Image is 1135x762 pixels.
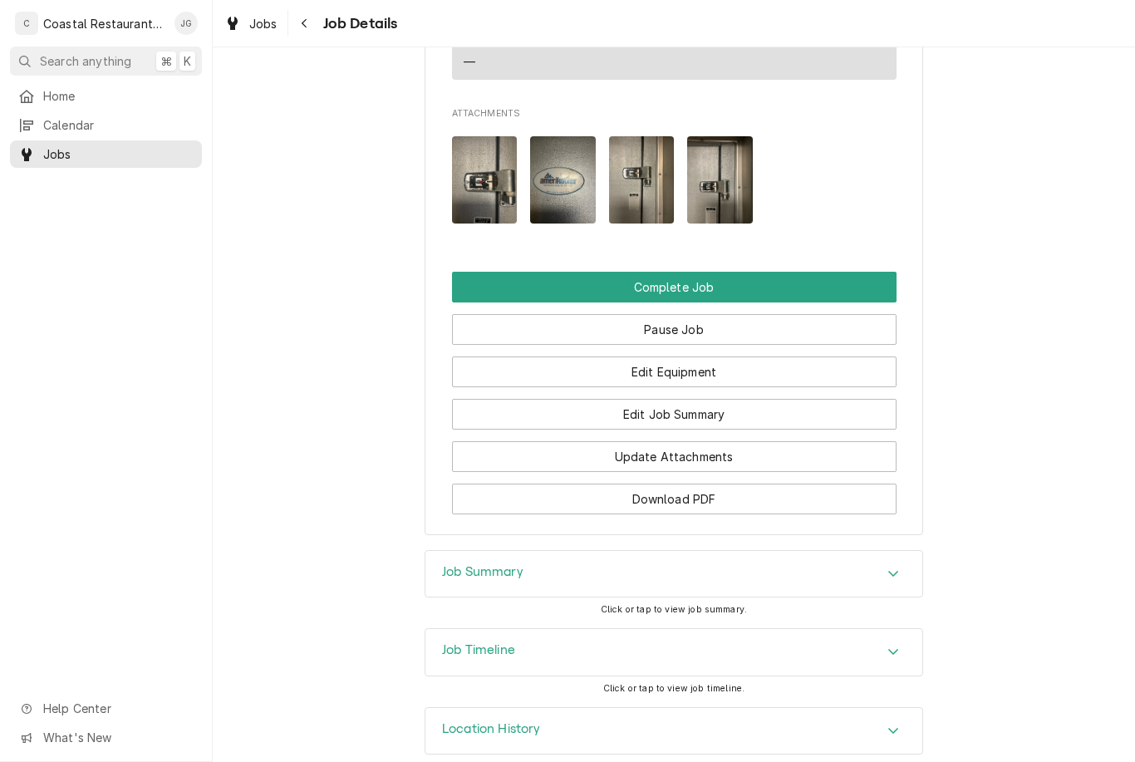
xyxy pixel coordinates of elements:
div: Accordion Header [425,629,922,676]
button: Edit Equipment [452,356,897,387]
div: Button Group Row [452,302,897,345]
button: Download PDF [452,484,897,514]
button: Accordion Details Expand Trigger [425,708,922,755]
div: James Gatton's Avatar [174,12,198,35]
div: Button Group Row [452,387,897,430]
span: Attachments [452,123,897,237]
span: Job Details [318,12,398,35]
div: Coastal Restaurant Repair [43,15,165,32]
div: Location History [425,707,923,755]
button: Navigate back [292,10,318,37]
a: Jobs [218,10,284,37]
span: Calendar [43,116,194,134]
div: Accordion Header [425,551,922,597]
span: Help Center [43,700,192,717]
button: Update Attachments [452,441,897,472]
span: Jobs [43,145,194,163]
img: bCoHlFJQeu1F55cPXXSa [530,136,596,224]
div: Job Timeline [425,628,923,676]
div: Button Group Row [452,345,897,387]
div: C [15,12,38,35]
div: Button Group [452,272,897,514]
span: What's New [43,729,192,746]
button: Accordion Details Expand Trigger [425,629,922,676]
span: K [184,52,191,70]
img: cVpdotjERtad7pG8ehnV [609,136,675,224]
button: Edit Job Summary [452,399,897,430]
a: Jobs [10,140,202,168]
h3: Location History [442,721,541,737]
div: — [464,53,475,71]
div: Button Group Row [452,472,897,514]
h3: Job Timeline [442,642,515,658]
a: Go to Help Center [10,695,202,722]
a: Home [10,82,202,110]
div: Attachments [452,107,897,237]
button: Accordion Details Expand Trigger [425,551,922,597]
button: Complete Job [452,272,897,302]
span: ⌘ [160,52,172,70]
a: Go to What's New [10,724,202,751]
span: Home [43,87,194,105]
a: Calendar [10,111,202,139]
span: Click or tap to view job summary. [601,604,747,615]
div: Accordion Header [425,708,922,755]
span: Attachments [452,107,897,120]
button: Pause Job [452,314,897,345]
button: Search anything⌘K [10,47,202,76]
span: Search anything [40,52,131,70]
h3: Job Summary [442,564,523,580]
img: whUsiS8RnOpckhgqU00A [452,136,518,224]
img: Rv8TSVGGTyiKfN7T7lCu [687,136,753,224]
div: Button Group Row [452,430,897,472]
span: Jobs [249,15,278,32]
div: JG [174,12,198,35]
div: Button Group Row [452,272,897,302]
div: Job Summary [425,550,923,598]
span: Click or tap to view job timeline. [603,683,744,694]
